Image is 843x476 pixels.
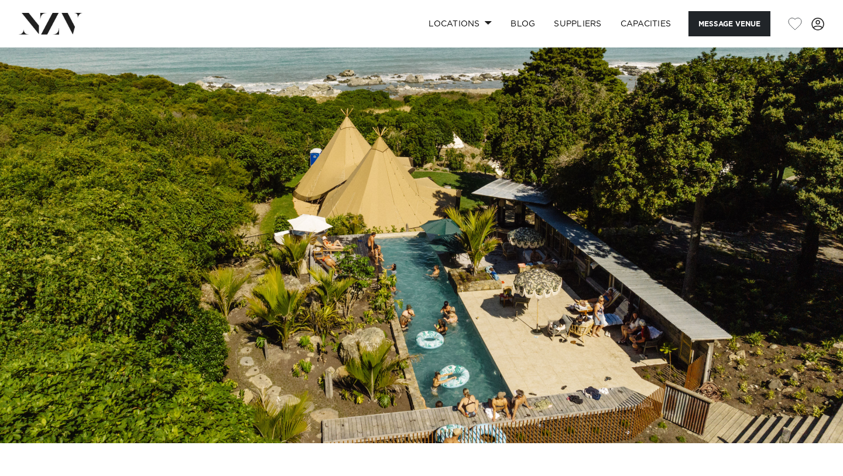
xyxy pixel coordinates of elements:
a: BLOG [501,11,544,36]
a: Capacities [611,11,681,36]
button: Message Venue [688,11,770,36]
img: nzv-logo.png [19,13,83,34]
a: SUPPLIERS [544,11,611,36]
a: Locations [419,11,501,36]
